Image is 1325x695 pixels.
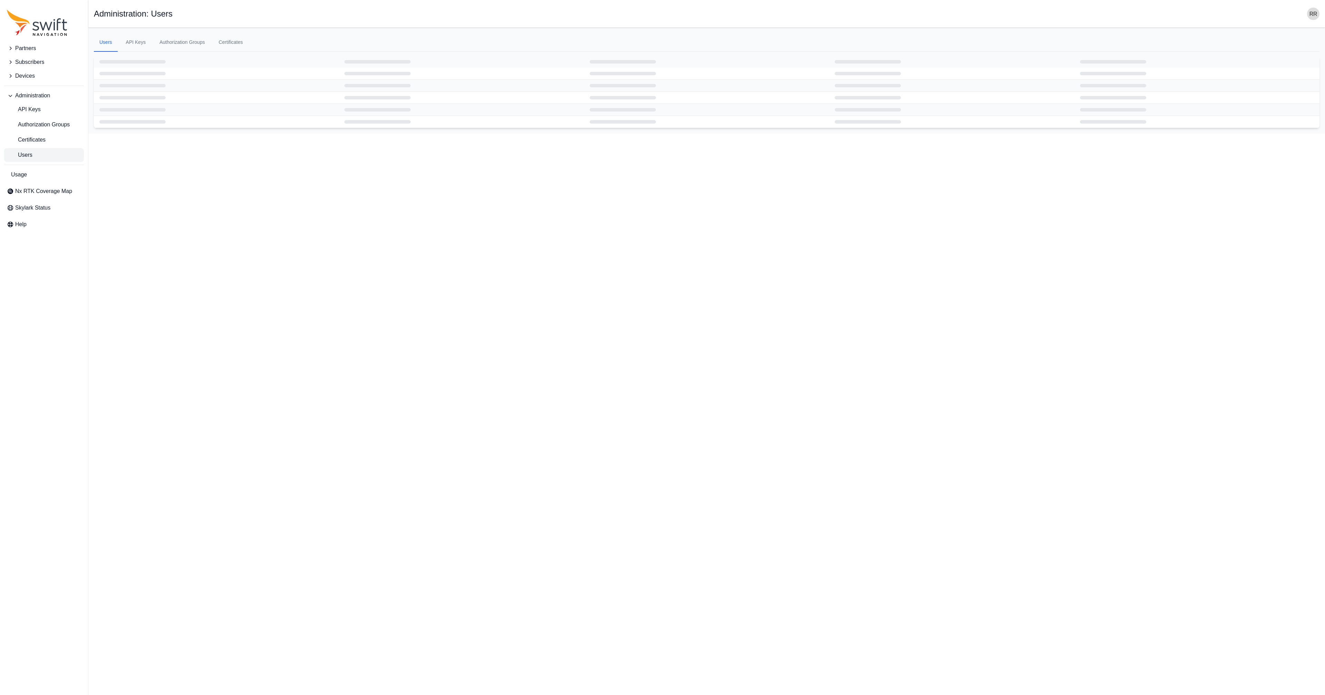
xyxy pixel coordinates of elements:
[4,133,84,147] a: Certificates
[1307,8,1319,20] img: user photo
[15,44,36,52] span: Partners
[94,33,118,52] a: Users
[4,118,84,132] a: Authorization Groups
[4,55,84,69] button: Subscribers
[15,187,72,195] span: Nx RTK Coverage Map
[4,89,84,103] button: Administration
[120,33,151,52] a: API Keys
[94,10,173,18] h1: Administration: Users
[15,91,50,100] span: Administration
[15,58,44,66] span: Subscribers
[15,204,50,212] span: Skylark Status
[7,105,41,114] span: API Keys
[4,168,84,182] a: Usage
[4,184,84,198] a: Nx RTK Coverage Map
[4,201,84,215] a: Skylark Status
[7,120,70,129] span: Authorization Groups
[4,218,84,231] a: Help
[213,33,248,52] a: Certificates
[4,103,84,116] a: API Keys
[7,136,46,144] span: Certificates
[11,171,27,179] span: Usage
[4,69,84,83] button: Devices
[7,151,32,159] span: Users
[4,148,84,162] a: Users
[4,41,84,55] button: Partners
[15,220,27,229] span: Help
[15,72,35,80] span: Devices
[154,33,210,52] a: Authorization Groups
